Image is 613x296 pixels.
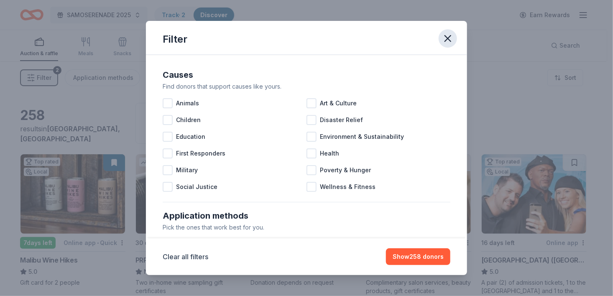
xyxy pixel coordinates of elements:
[176,132,205,142] span: Education
[163,33,187,46] div: Filter
[320,148,339,158] span: Health
[176,98,199,108] span: Animals
[176,148,225,158] span: First Responders
[176,115,201,125] span: Children
[320,115,363,125] span: Disaster Relief
[163,222,450,232] div: Pick the ones that work best for you.
[163,68,450,82] div: Causes
[163,82,450,92] div: Find donors that support causes like yours.
[386,248,450,265] button: Show258 donors
[176,165,198,175] span: Military
[163,252,208,262] button: Clear all filters
[163,209,450,222] div: Application methods
[320,165,371,175] span: Poverty & Hunger
[320,98,357,108] span: Art & Culture
[176,182,217,192] span: Social Justice
[320,132,404,142] span: Environment & Sustainability
[320,182,375,192] span: Wellness & Fitness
